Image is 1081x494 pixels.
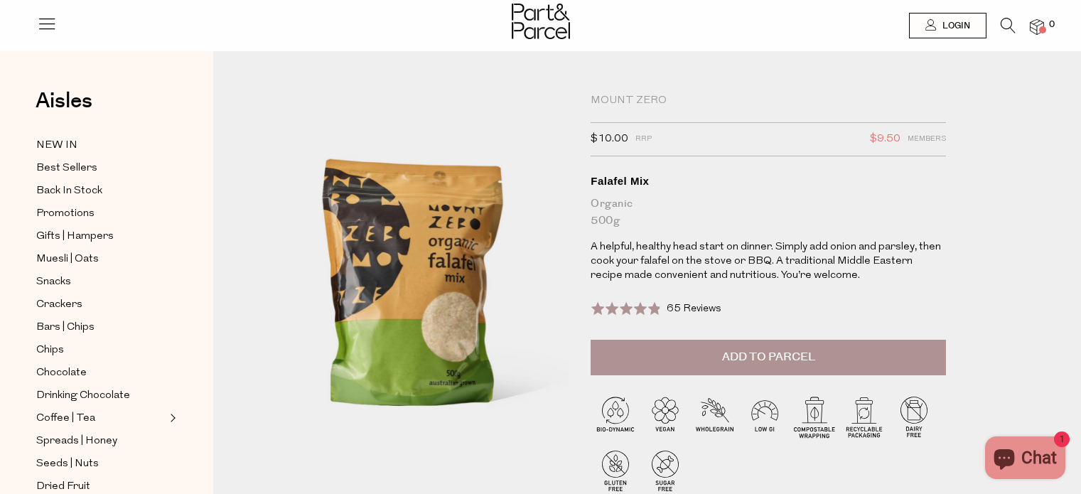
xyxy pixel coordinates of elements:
a: Login [909,13,986,38]
img: P_P-ICONS-Live_Bec_V11_Dairy_Free.svg [889,392,939,441]
button: Expand/Collapse Coffee | Tea [166,409,176,426]
a: Best Sellers [36,159,166,177]
a: Bars | Chips [36,318,166,336]
span: Crackers [36,296,82,313]
a: Gifts | Hampers [36,227,166,245]
span: Drinking Chocolate [36,387,130,404]
a: Promotions [36,205,166,222]
a: Snacks [36,273,166,291]
span: 0 [1045,18,1058,31]
a: Crackers [36,296,166,313]
span: Aisles [36,85,92,117]
span: Coffee | Tea [36,410,95,427]
span: Best Sellers [36,160,97,177]
span: Gifts | Hampers [36,228,114,245]
span: $10.00 [591,130,628,149]
span: Back In Stock [36,183,102,200]
span: NEW IN [36,137,77,154]
a: Chocolate [36,364,166,382]
inbox-online-store-chat: Shopify online store chat [981,436,1070,483]
span: Snacks [36,274,71,291]
div: Organic 500g [591,195,946,230]
span: Chips [36,342,64,359]
p: A helpful, healthy head start on dinner. Simply add onion and parsley, then cook your falafel on ... [591,240,946,283]
a: NEW IN [36,136,166,154]
span: Bars | Chips [36,319,95,336]
span: Muesli | Oats [36,251,99,268]
span: Add to Parcel [722,349,815,365]
a: Back In Stock [36,182,166,200]
a: Aisles [36,90,92,126]
span: RRP [635,130,652,149]
img: P_P-ICONS-Live_Bec_V11_Low_Gi.svg [740,392,790,441]
div: Falafel Mix [591,174,946,188]
div: Mount Zero [591,94,946,108]
a: Spreads | Honey [36,432,166,450]
a: Muesli | Oats [36,250,166,268]
img: P_P-ICONS-Live_Bec_V11_Vegan.svg [640,392,690,441]
span: Chocolate [36,365,87,382]
a: Drinking Chocolate [36,387,166,404]
span: Spreads | Honey [36,433,117,450]
span: Seeds | Nuts [36,456,99,473]
a: Seeds | Nuts [36,455,166,473]
a: Coffee | Tea [36,409,166,427]
img: Part&Parcel [512,4,570,39]
a: 0 [1030,19,1044,34]
a: Chips [36,341,166,359]
img: P_P-ICONS-Live_Bec_V11_Compostable_Wrapping.svg [790,392,839,441]
button: Add to Parcel [591,340,946,375]
img: P_P-ICONS-Live_Bec_V11_Recyclable_Packaging.svg [839,392,889,441]
span: 65 Reviews [667,304,721,314]
img: Falafel Mix [256,94,569,485]
span: Login [939,20,970,32]
img: P_P-ICONS-Live_Bec_V11_Bio-Dynamic.svg [591,392,640,441]
img: P_P-ICONS-Live_Bec_V11_Wholegrain.svg [690,392,740,441]
span: $9.50 [870,130,900,149]
span: Members [908,130,946,149]
span: Promotions [36,205,95,222]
